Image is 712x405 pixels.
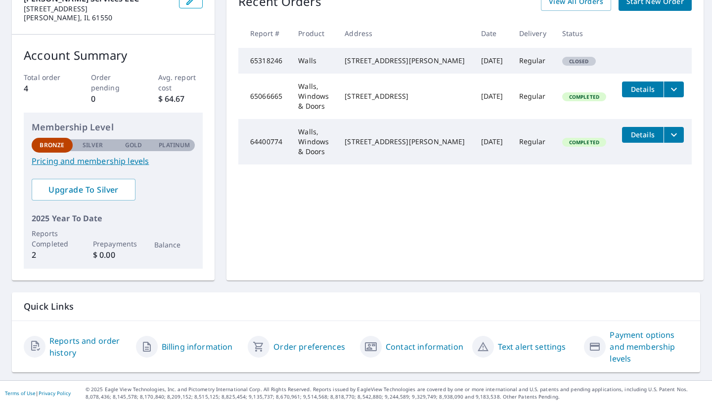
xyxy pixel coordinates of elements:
[91,93,136,105] p: 0
[93,249,134,261] p: $ 0.00
[664,81,684,97] button: filesDropdownBtn-65066665
[511,74,554,119] td: Regular
[24,4,171,13] p: [STREET_ADDRESS]
[162,341,233,353] a: Billing information
[273,341,345,353] a: Order preferences
[337,19,473,48] th: Address
[563,93,605,100] span: Completed
[158,72,203,93] p: Avg. report cost
[154,240,195,250] p: Balance
[32,212,195,224] p: 2025 Year To Date
[563,58,595,65] span: Closed
[32,179,135,201] a: Upgrade To Silver
[290,119,337,164] td: Walls, Windows & Doors
[628,130,658,139] span: Details
[158,93,203,105] p: $ 64.67
[511,119,554,164] td: Regular
[91,72,136,93] p: Order pending
[290,48,337,74] td: Walls
[86,386,707,401] p: © 2025 Eagle View Technologies, Inc. and Pictometry International Corp. All Rights Reserved. Repo...
[554,19,614,48] th: Status
[24,82,69,94] p: 4
[24,13,171,22] p: [PERSON_NAME], IL 61550
[238,119,290,164] td: 64400774
[290,19,337,48] th: Product
[511,19,554,48] th: Delivery
[238,74,290,119] td: 65066665
[83,141,103,150] p: Silver
[159,141,190,150] p: Platinum
[473,48,511,74] td: [DATE]
[39,390,71,397] a: Privacy Policy
[24,300,688,313] p: Quick Links
[622,81,664,97] button: detailsBtn-65066665
[238,19,290,48] th: Report #
[345,56,465,66] div: [STREET_ADDRESS][PERSON_NAME]
[49,335,128,359] a: Reports and order history
[40,184,128,195] span: Upgrade To Silver
[40,141,64,150] p: Bronze
[5,390,71,396] p: |
[511,48,554,74] td: Regular
[125,141,142,150] p: Gold
[32,155,195,167] a: Pricing and membership levels
[473,119,511,164] td: [DATE]
[290,74,337,119] td: Walls, Windows & Doors
[24,72,69,82] p: Total order
[498,341,566,353] a: Text alert settings
[610,329,688,364] a: Payment options and membership levels
[664,127,684,143] button: filesDropdownBtn-64400774
[24,46,203,64] p: Account Summary
[622,127,664,143] button: detailsBtn-64400774
[93,239,134,249] p: Prepayments
[473,74,511,119] td: [DATE]
[32,121,195,134] p: Membership Level
[386,341,463,353] a: Contact information
[32,249,73,261] p: 2
[238,48,290,74] td: 65318246
[5,390,36,397] a: Terms of Use
[473,19,511,48] th: Date
[563,139,605,146] span: Completed
[345,91,465,101] div: [STREET_ADDRESS]
[628,84,658,94] span: Details
[345,137,465,147] div: [STREET_ADDRESS][PERSON_NAME]
[32,228,73,249] p: Reports Completed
